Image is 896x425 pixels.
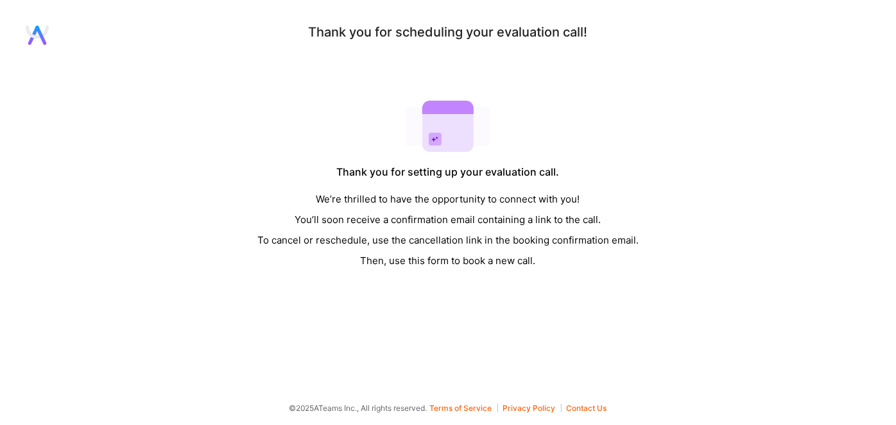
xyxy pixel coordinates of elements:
span: © 2025 ATeams Inc., All rights reserved. [289,401,427,415]
button: Privacy Policy [503,404,562,412]
button: Terms of Service [430,404,498,412]
div: We’re thrilled to have the opportunity to connect with you! You’ll soon receive a confirmation em... [257,189,639,271]
div: Thank you for setting up your evaluation call. [337,165,560,179]
button: Contact Us [567,404,607,412]
div: Thank you for scheduling your evaluation call! [309,26,588,39]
